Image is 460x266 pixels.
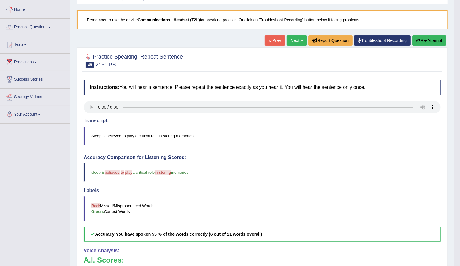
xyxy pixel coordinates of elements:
h4: You will hear a sentence. Please repeat the sentence exactly as you hear it. You will hear the se... [84,80,441,95]
b: You have spoken 55 % of the words correctly (6 out of 11 words overall) [116,232,262,237]
b: Red: [91,203,100,208]
span: memories [171,170,188,175]
h2: Practice Speaking: Repeat Sentence [84,52,183,68]
h4: Transcript: [84,118,441,123]
a: Tests [0,36,70,51]
button: Report Question [308,35,353,46]
a: Success Stories [0,71,70,86]
a: Troubleshoot Recording [354,35,411,46]
span: to [121,170,124,175]
a: Strategy Videos [0,89,70,104]
a: « Prev [265,35,285,46]
b: Instructions: [90,85,119,90]
a: Home [0,1,70,17]
a: Next » [287,35,307,46]
span: a critical role [132,170,155,175]
b: Green: [91,209,104,214]
h4: Voice Analysis: [84,248,441,253]
h4: Labels: [84,188,441,193]
a: Predictions [0,54,70,69]
span: play [125,170,133,175]
h4: Accuracy Comparison for Listening Scores: [84,155,441,160]
span: believed [105,170,119,175]
blockquote: Missed/Mispronounced Words Correct Words [84,196,441,221]
span: sleep is [91,170,105,175]
blockquote: * Remember to use the device for speaking practice. Or click on [Troubleshoot Recording] button b... [77,10,448,29]
blockquote: Sleep is believed to play a critical role in storing memories. [84,127,441,145]
a: Practice Questions [0,19,70,34]
span: 48 [86,62,94,68]
button: Re-Attempt [412,35,446,46]
span: in storing [155,170,171,175]
h5: Accuracy: [84,227,441,241]
b: Communications - Headset (T2L) [138,17,200,22]
small: 2151 RS [96,62,116,68]
a: Your Account [0,106,70,121]
b: A.I. Scores: [84,256,124,264]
